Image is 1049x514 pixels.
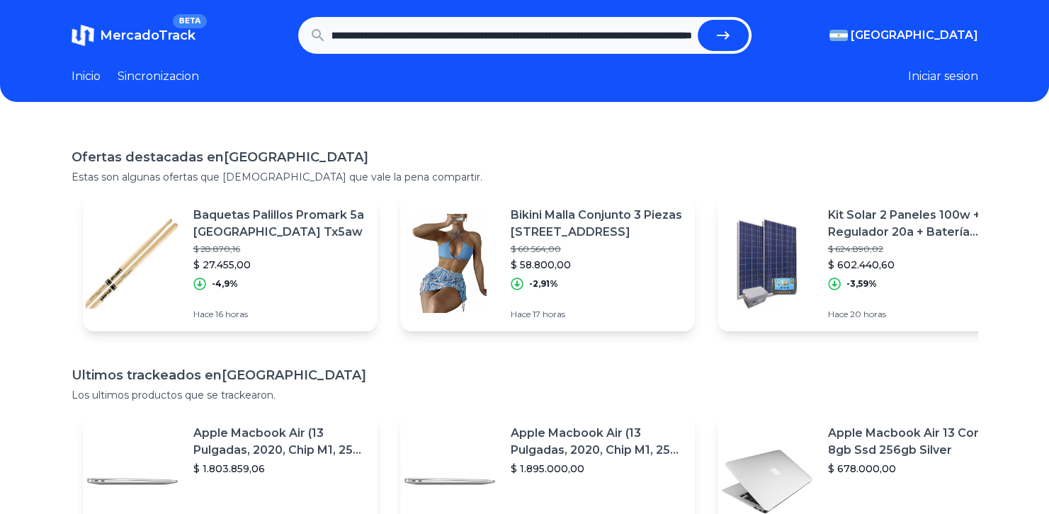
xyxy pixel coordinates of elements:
button: [GEOGRAPHIC_DATA] [829,27,978,44]
p: $ 27.455,00 [193,258,366,272]
p: Los ultimos productos que se trackearon. [72,388,978,402]
img: MercadoTrack [72,24,94,47]
img: Argentina [829,30,848,41]
img: Featured image [83,214,182,313]
p: Kit Solar 2 Paneles 100w + Regulador 20a + Batería 12x100 Ah [828,207,1001,241]
h1: Ofertas destacadas en [GEOGRAPHIC_DATA] [72,147,978,167]
p: $ 58.800,00 [511,258,684,272]
a: Featured imageBikini Malla Conjunto 3 Piezas [STREET_ADDRESS]$ 60.564,00$ 58.800,00-2,91%Hace 17 ... [400,195,695,331]
a: MercadoTrackBETA [72,24,195,47]
p: Hace 17 horas [511,309,684,320]
img: Featured image [718,214,817,313]
button: Iniciar sesion [908,68,978,85]
h1: Ultimos trackeados en [GEOGRAPHIC_DATA] [72,365,978,385]
p: -3,59% [846,278,877,290]
p: Apple Macbook Air (13 Pulgadas, 2020, Chip M1, 256 Gb De Ssd, 8 Gb De Ram) - Plata [511,425,684,459]
p: Hace 20 horas [828,309,1001,320]
p: Estas son algunas ofertas que [DEMOGRAPHIC_DATA] que vale la pena compartir. [72,170,978,184]
p: $ 602.440,60 [828,258,1001,272]
p: $ 1.895.000,00 [511,462,684,476]
p: Apple Macbook Air 13 Core I5 8gb Ssd 256gb Silver [828,425,1001,459]
p: Bikini Malla Conjunto 3 Piezas [STREET_ADDRESS] [511,207,684,241]
p: -4,9% [212,278,238,290]
p: $ 624.890,02 [828,244,1001,255]
p: $ 28.870,16 [193,244,366,255]
a: Sincronizacion [118,68,199,85]
span: BETA [173,14,206,28]
p: $ 1.803.859,06 [193,462,366,476]
span: [GEOGRAPHIC_DATA] [851,27,978,44]
a: Inicio [72,68,101,85]
img: Featured image [400,214,499,313]
a: Featured imageKit Solar 2 Paneles 100w + Regulador 20a + Batería 12x100 Ah$ 624.890,02$ 602.440,6... [718,195,1012,331]
p: Apple Macbook Air (13 Pulgadas, 2020, Chip M1, 256 Gb De Ssd, 8 Gb De Ram) - Plata [193,425,366,459]
a: Featured imageBaquetas Palillos Promark 5a [GEOGRAPHIC_DATA] Tx5aw$ 28.870,16$ 27.455,00-4,9%Hace... [83,195,378,331]
p: -2,91% [529,278,558,290]
p: Baquetas Palillos Promark 5a [GEOGRAPHIC_DATA] Tx5aw [193,207,366,241]
span: MercadoTrack [100,28,195,43]
p: $ 60.564,00 [511,244,684,255]
p: Hace 16 horas [193,309,366,320]
p: $ 678.000,00 [828,462,1001,476]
